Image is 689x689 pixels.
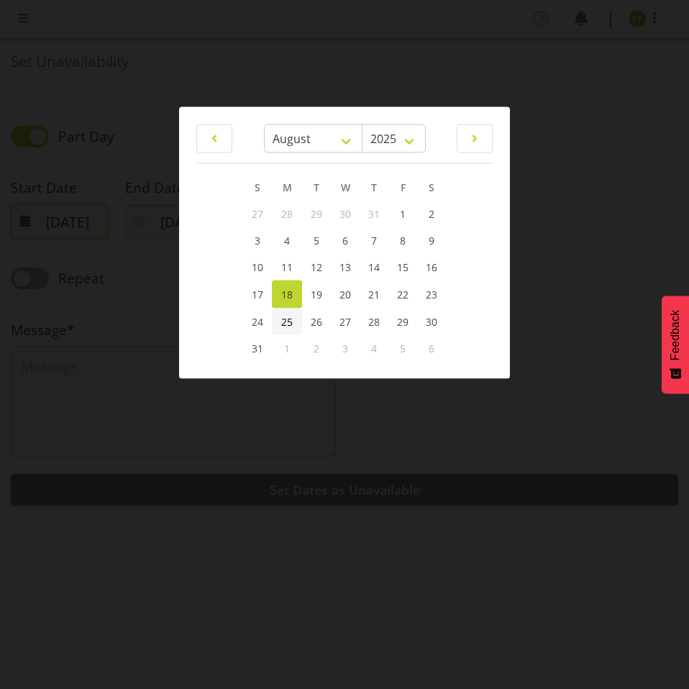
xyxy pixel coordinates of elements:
span: 26 [311,314,322,328]
span: 22 [397,287,409,301]
span: 20 [339,287,351,301]
span: 17 [252,287,263,301]
a: 24 [243,308,272,334]
a: 3 [243,227,272,253]
span: W [341,180,350,193]
span: 12 [311,260,322,273]
a: 27 [331,308,360,334]
span: 27 [252,206,263,220]
a: 5 [302,227,331,253]
span: F [401,180,406,193]
a: 10 [243,253,272,280]
span: 4 [284,233,290,247]
span: 29 [311,206,322,220]
span: 19 [311,287,322,301]
span: 29 [397,314,409,328]
span: 23 [426,287,437,301]
span: 1 [284,341,290,355]
span: 15 [397,260,409,273]
span: 10 [252,260,263,273]
span: 31 [368,206,380,220]
a: 17 [243,280,272,308]
span: 5 [314,233,319,247]
span: 5 [400,341,406,355]
a: 6 [331,227,360,253]
span: 9 [429,233,434,247]
a: 18 [272,280,302,308]
span: 16 [426,260,437,273]
span: 4 [371,341,377,355]
span: 24 [252,314,263,328]
span: 25 [281,314,293,328]
span: 3 [342,341,348,355]
span: 28 [281,206,293,220]
a: 21 [360,280,388,308]
a: 20 [331,280,360,308]
span: S [429,180,434,193]
a: 14 [360,253,388,280]
span: 31 [252,341,263,355]
a: 7 [360,227,388,253]
a: 23 [417,280,446,308]
a: 25 [272,308,302,334]
span: 13 [339,260,351,273]
a: 29 [388,308,417,334]
span: 30 [339,206,351,220]
span: 2 [314,341,319,355]
span: T [314,180,319,193]
a: 1 [388,200,417,227]
a: 2 [417,200,446,227]
a: 13 [331,253,360,280]
a: 22 [388,280,417,308]
span: 1 [400,206,406,220]
span: 11 [281,260,293,273]
span: S [255,180,260,193]
span: 21 [368,287,380,301]
a: 26 [302,308,331,334]
span: 6 [429,341,434,355]
span: M [283,180,292,193]
span: 3 [255,233,260,247]
span: 8 [400,233,406,247]
a: 9 [417,227,446,253]
a: 12 [302,253,331,280]
span: 6 [342,233,348,247]
span: 27 [339,314,351,328]
a: 16 [417,253,446,280]
span: 18 [281,287,293,301]
a: 30 [417,308,446,334]
a: 28 [360,308,388,334]
span: 14 [368,260,380,273]
a: 11 [272,253,302,280]
span: 7 [371,233,377,247]
a: 31 [243,334,272,361]
a: 15 [388,253,417,280]
a: 4 [272,227,302,253]
span: Feedback [669,310,682,360]
span: 30 [426,314,437,328]
span: 28 [368,314,380,328]
span: T [371,180,377,193]
button: Feedback - Show survey [662,296,689,393]
a: 19 [302,280,331,308]
a: 8 [388,227,417,253]
span: 2 [429,206,434,220]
